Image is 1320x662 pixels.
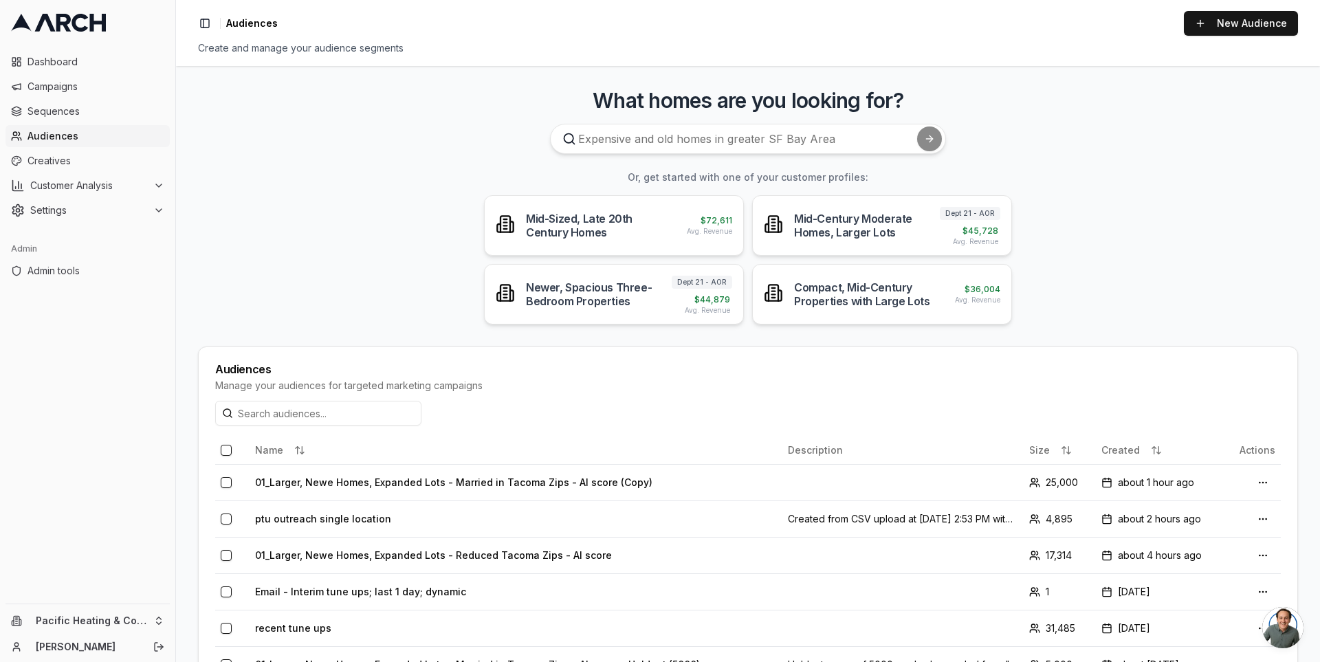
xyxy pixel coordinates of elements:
span: Dashboard [27,55,164,69]
span: Dept 21 - AOR [672,276,732,289]
span: Customer Analysis [30,179,148,192]
span: Avg. Revenue [953,236,998,247]
span: Audiences [27,129,164,143]
td: recent tune ups [250,610,782,646]
span: Dept 21 - AOR [940,207,1000,220]
td: Email - Interim tune ups; last 1 day; dynamic [250,573,782,610]
span: Sequences [27,104,164,118]
span: $ 36,004 [965,284,1000,295]
div: about 4 hours ago [1101,549,1220,562]
div: 25,000 [1029,476,1090,489]
span: Creatives [27,154,164,168]
a: Sequences [5,100,170,122]
td: 01_Larger, Newe Homes, Expanded Lots - Married in Tacoma Zips - AI score (Copy) [250,464,782,500]
h3: What homes are you looking for? [198,88,1298,113]
div: Mid-Sized, Late 20th Century Homes [526,212,676,239]
a: Audiences [5,125,170,147]
div: Created [1101,439,1220,461]
div: 4,895 [1029,512,1090,526]
th: Actions [1226,437,1281,464]
span: Settings [30,203,148,217]
div: Admin [5,238,170,260]
td: 01_Larger, Newe Homes, Expanded Lots - Reduced Tacoma Zips - AI score [250,537,782,573]
div: [DATE] [1101,585,1220,599]
div: Compact, Mid-Century Properties with Large Lots [794,280,944,308]
span: Pacific Heating & Cooling [36,615,148,627]
a: New Audience [1184,11,1298,36]
button: Log out [149,637,168,657]
div: about 2 hours ago [1101,512,1220,526]
a: [PERSON_NAME] [36,640,138,654]
div: Newer, Spacious Three-Bedroom Properties [526,280,672,308]
input: Expensive and old homes in greater SF Bay Area [550,124,946,154]
div: 17,314 [1029,549,1090,562]
button: Settings [5,199,170,221]
div: Mid-Century Moderate Homes, Larger Lots [794,212,940,239]
div: about 1 hour ago [1101,476,1220,489]
div: Audiences [215,364,1281,375]
a: Creatives [5,150,170,172]
div: Size [1029,439,1090,461]
div: Name [255,439,777,461]
h3: Or, get started with one of your customer profiles: [198,170,1298,184]
nav: breadcrumb [226,16,278,30]
a: Campaigns [5,76,170,98]
span: Audiences [226,16,278,30]
input: Search audiences... [215,401,421,426]
div: Open chat [1262,607,1303,648]
a: Admin tools [5,260,170,282]
span: Avg. Revenue [685,305,730,316]
span: Admin tools [27,264,164,278]
div: Create and manage your audience segments [198,41,1298,55]
td: ptu outreach single location [250,500,782,537]
button: Customer Analysis [5,175,170,197]
span: Campaigns [27,80,164,93]
span: $ 44,879 [694,294,730,305]
span: $ 45,728 [962,225,998,236]
div: [DATE] [1101,621,1220,635]
span: Avg. Revenue [955,295,1000,305]
div: 1 [1029,585,1090,599]
span: Avg. Revenue [687,226,732,236]
button: Pacific Heating & Cooling [5,610,170,632]
span: $ 72,611 [701,215,732,226]
td: Created from CSV upload at [DATE] 2:53 PM with 4895 matched customers out of 4895 total [782,500,1024,537]
th: Description [782,437,1024,464]
div: Manage your audiences for targeted marketing campaigns [215,379,1281,393]
a: Dashboard [5,51,170,73]
div: 31,485 [1029,621,1090,635]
